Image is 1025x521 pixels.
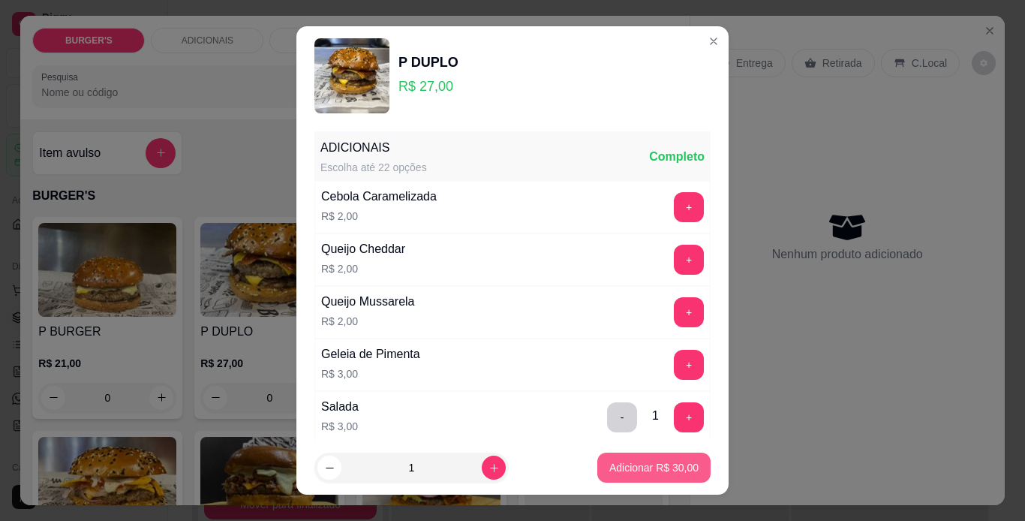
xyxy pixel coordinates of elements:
button: delete [607,402,637,432]
div: Escolha até 22 opções [320,160,427,175]
p: R$ 2,00 [321,261,405,276]
button: Adicionar R$ 30,00 [597,453,711,483]
p: Adicionar R$ 30,00 [609,460,699,475]
p: R$ 27,00 [398,76,458,97]
div: P DUPLO [398,52,458,73]
div: Cebola Caramelizada [321,188,437,206]
button: decrease-product-quantity [317,456,341,480]
button: add [674,245,704,275]
p: R$ 3,00 [321,366,420,381]
div: Queijo Cheddar [321,240,405,258]
button: increase-product-quantity [482,456,506,480]
p: R$ 2,00 [321,209,437,224]
button: Close [702,29,726,53]
p: R$ 3,00 [321,419,359,434]
div: Completo [649,148,705,166]
div: ADICIONAIS [320,139,427,157]
div: Geleia de Pimenta [321,345,420,363]
p: R$ 2,00 [321,314,415,329]
div: 1 [652,407,659,425]
button: add [674,192,704,222]
button: add [674,297,704,327]
button: add [674,402,704,432]
div: Queijo Mussarela [321,293,415,311]
div: Salada [321,398,359,416]
button: add [674,350,704,380]
img: product-image [314,38,389,113]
